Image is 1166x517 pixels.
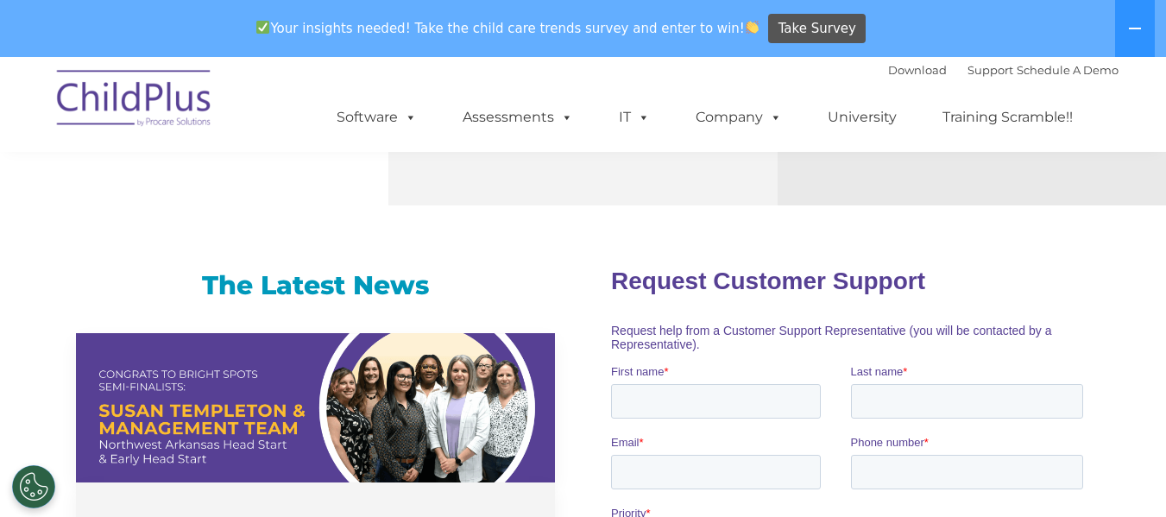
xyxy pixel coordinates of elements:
a: Take Survey [768,14,866,44]
span: Your insights needed! Take the child care trends survey and enter to win! [249,11,766,45]
a: IT [602,100,667,135]
img: ✅ [256,21,269,34]
h3: The Latest News [76,268,555,303]
a: Software [319,100,434,135]
span: Last name [240,114,293,127]
img: 👏 [746,21,759,34]
img: ChildPlus by Procare Solutions [48,58,221,144]
a: Company [678,100,799,135]
button: Cookies Settings [12,465,55,508]
a: Support [967,63,1013,77]
a: University [810,100,914,135]
span: Phone number [240,185,313,198]
a: Assessments [445,100,590,135]
a: Download [888,63,947,77]
a: Schedule A Demo [1017,63,1119,77]
a: Training Scramble!! [925,100,1090,135]
font: | [888,63,1119,77]
span: Take Survey [778,14,856,44]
